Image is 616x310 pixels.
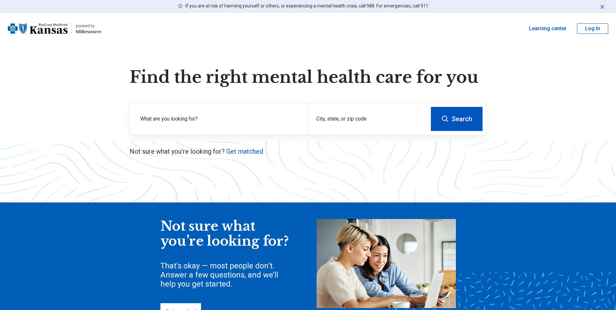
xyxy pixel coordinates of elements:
[8,21,68,36] img: Blue Cross Blue Shield Kansas
[431,107,483,131] button: Search
[226,148,263,155] a: Get matched
[130,68,487,87] h1: Find the right mental health care for you
[76,23,101,29] div: powered by
[599,3,606,10] button: Dismiss
[140,115,300,123] label: What are you looking for?
[130,147,487,156] p: Not sure what you’re looking for?
[160,261,290,289] div: That’s okay — most people don’t. Answer a few questions, and we’ll help you get started.
[185,3,429,9] p: If you are at risk of harming yourself or others, or experiencing a mental health crisis, call 98...
[529,25,567,32] a: Learning center
[8,21,101,36] a: Blue Cross Blue Shield Kansaspowered by
[160,219,290,249] div: Not sure what you’re looking for?
[577,23,608,34] button: Log In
